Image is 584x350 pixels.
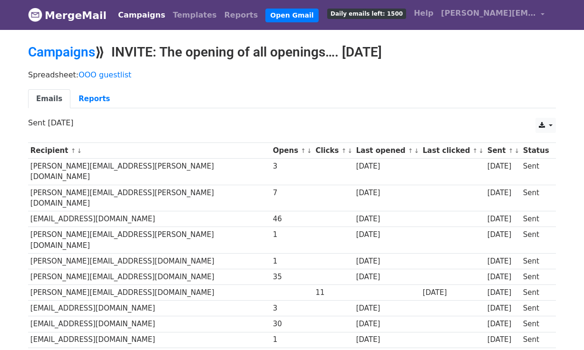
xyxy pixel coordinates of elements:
a: Help [410,4,437,23]
th: Sent [485,143,521,159]
div: [DATE] [487,319,519,330]
td: Sent [521,211,551,227]
td: [PERSON_NAME][EMAIL_ADDRESS][PERSON_NAME][DOMAIN_NAME] [28,159,271,185]
th: Opens [271,143,313,159]
div: [DATE] [356,319,418,330]
div: 1 [273,229,311,240]
p: Sent [DATE] [28,118,556,128]
td: [EMAIL_ADDRESS][DOMAIN_NAME] [28,211,271,227]
div: [DATE] [356,229,418,240]
a: ↑ [71,147,76,154]
h2: ⟫ INVITE: The opening of all openings…. [DATE] [28,44,556,60]
a: Campaigns [114,6,169,25]
td: Sent [521,185,551,211]
div: [DATE] [487,214,519,225]
td: [EMAIL_ADDRESS][DOMAIN_NAME] [28,316,271,332]
td: [PERSON_NAME][EMAIL_ADDRESS][DOMAIN_NAME] [28,285,271,301]
td: [PERSON_NAME][EMAIL_ADDRESS][DOMAIN_NAME] [28,269,271,285]
td: [PERSON_NAME][EMAIL_ADDRESS][DOMAIN_NAME] [28,254,271,269]
a: ↓ [514,147,519,154]
td: Sent [521,332,551,348]
td: Sent [521,159,551,185]
img: MergeMail logo [28,8,42,22]
div: 46 [273,214,311,225]
a: Reports [221,6,262,25]
a: Emails [28,89,70,109]
a: ↑ [341,147,347,154]
a: Campaigns [28,44,95,60]
div: [DATE] [487,303,519,314]
th: Clicks [313,143,354,159]
td: [PERSON_NAME][EMAIL_ADDRESS][PERSON_NAME][DOMAIN_NAME] [28,227,271,254]
a: ↑ [301,147,306,154]
th: Status [521,143,551,159]
div: [DATE] [487,188,519,199]
th: Recipient [28,143,271,159]
div: 1 [273,334,311,345]
div: 7 [273,188,311,199]
div: 3 [273,303,311,314]
span: Daily emails left: 1500 [327,9,406,19]
a: ↓ [307,147,312,154]
div: [DATE] [356,256,418,267]
div: [DATE] [487,256,519,267]
a: ↓ [77,147,82,154]
td: Sent [521,301,551,316]
p: Spreadsheet: [28,70,556,80]
a: Reports [70,89,118,109]
div: 1 [273,256,311,267]
a: ↓ [478,147,484,154]
div: [DATE] [356,188,418,199]
td: Sent [521,227,551,254]
th: Last opened [354,143,420,159]
td: Sent [521,285,551,301]
div: [DATE] [487,161,519,172]
div: [DATE] [356,272,418,283]
div: 3 [273,161,311,172]
td: [PERSON_NAME][EMAIL_ADDRESS][PERSON_NAME][DOMAIN_NAME] [28,185,271,211]
div: [DATE] [487,334,519,345]
div: [DATE] [487,272,519,283]
th: Last clicked [420,143,485,159]
a: ↑ [408,147,413,154]
a: Templates [169,6,220,25]
a: [PERSON_NAME][EMAIL_ADDRESS][DOMAIN_NAME] [437,4,548,26]
a: Daily emails left: 1500 [323,4,410,23]
div: [DATE] [356,334,418,345]
td: Sent [521,254,551,269]
td: [EMAIL_ADDRESS][DOMAIN_NAME] [28,301,271,316]
div: [DATE] [356,303,418,314]
a: ↓ [347,147,352,154]
td: [EMAIL_ADDRESS][DOMAIN_NAME] [28,332,271,348]
div: 35 [273,272,311,283]
a: Open Gmail [265,9,318,22]
span: [PERSON_NAME][EMAIL_ADDRESS][DOMAIN_NAME] [441,8,536,19]
a: ↑ [473,147,478,154]
div: [DATE] [487,229,519,240]
div: 30 [273,319,311,330]
div: [DATE] [356,214,418,225]
td: Sent [521,316,551,332]
div: [DATE] [423,287,483,298]
a: OOO guestlist [78,70,131,79]
div: 11 [315,287,351,298]
a: ↓ [414,147,419,154]
div: [DATE] [356,161,418,172]
div: [DATE] [487,287,519,298]
td: Sent [521,269,551,285]
a: MergeMail [28,5,107,25]
a: ↑ [508,147,514,154]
